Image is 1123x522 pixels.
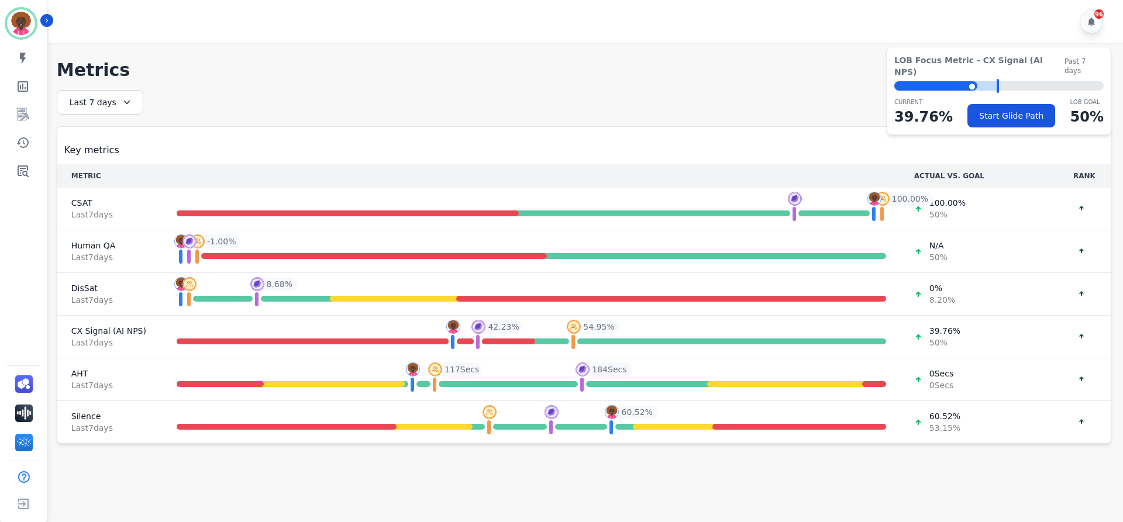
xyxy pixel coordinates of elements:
span: 0 % [929,282,955,294]
img: Bordered avatar [7,9,35,37]
span: DisSat [71,282,149,294]
h1: Metrics [57,60,1111,81]
img: profile-pic [446,320,460,334]
div: 96 [1094,9,1104,19]
img: profile-pic [471,320,485,334]
span: CSAT [71,197,149,209]
span: 54.95 % [583,321,614,333]
div: Last 7 days [57,90,143,115]
span: Human QA [71,240,149,251]
p: LOB Goal [1070,98,1104,106]
p: CURRENT [894,98,953,106]
span: 8.20 % [929,294,955,306]
span: Silence [71,410,149,422]
span: 39.76 % [929,325,960,337]
img: profile-pic [576,362,590,376]
span: Last 7 day s [71,294,149,306]
span: 50 % [929,209,966,220]
span: 50 % [929,251,948,263]
div: ⬤ [894,81,977,91]
span: 42.23 % [488,321,519,333]
span: 184 Secs [592,364,626,375]
button: Start Glide Path [967,104,1055,127]
th: METRIC [57,164,163,188]
span: 0 Secs [929,379,953,391]
span: Last 7 day s [71,337,149,348]
span: Last 7 day s [71,251,149,263]
span: CX Signal (AI NPS) [71,325,149,337]
img: profile-pic [545,405,559,419]
img: profile-pic [406,362,420,376]
span: Last 7 day s [71,209,149,220]
span: Past 7 days [1065,57,1104,75]
img: profile-pic [605,405,619,419]
img: profile-pic [483,405,497,419]
th: RANK [1058,164,1111,188]
img: profile-pic [174,277,188,291]
span: Last 7 day s [71,379,149,391]
span: 60.52 % [621,406,652,418]
img: profile-pic [567,320,581,334]
span: N/A [929,240,948,251]
span: 100.00 % [892,193,928,205]
span: -1.00 % [207,236,236,247]
span: 8.68 % [267,278,292,290]
th: ACTUAL VS. GOAL [900,164,1058,188]
img: profile-pic [174,234,188,248]
img: profile-pic [182,234,197,248]
img: profile-pic [867,192,881,206]
p: 50 % [1070,106,1104,127]
span: 53.15 % [929,422,960,434]
span: 117 Secs [445,364,479,375]
span: 0 Secs [929,368,953,379]
span: Last 7 day s [71,422,149,434]
img: profile-pic [191,234,205,248]
span: LOB Focus Metric - CX Signal (AI NPS) [894,54,1065,78]
img: profile-pic [250,277,264,291]
span: Key metrics [64,143,119,157]
img: profile-pic [876,192,890,206]
span: AHT [71,368,149,379]
img: profile-pic [428,362,442,376]
span: 100.00 % [929,197,966,209]
span: 60.52 % [929,410,960,422]
img: profile-pic [182,277,197,291]
span: 50 % [929,337,960,348]
img: profile-pic [788,192,802,206]
p: 39.76 % [894,106,953,127]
